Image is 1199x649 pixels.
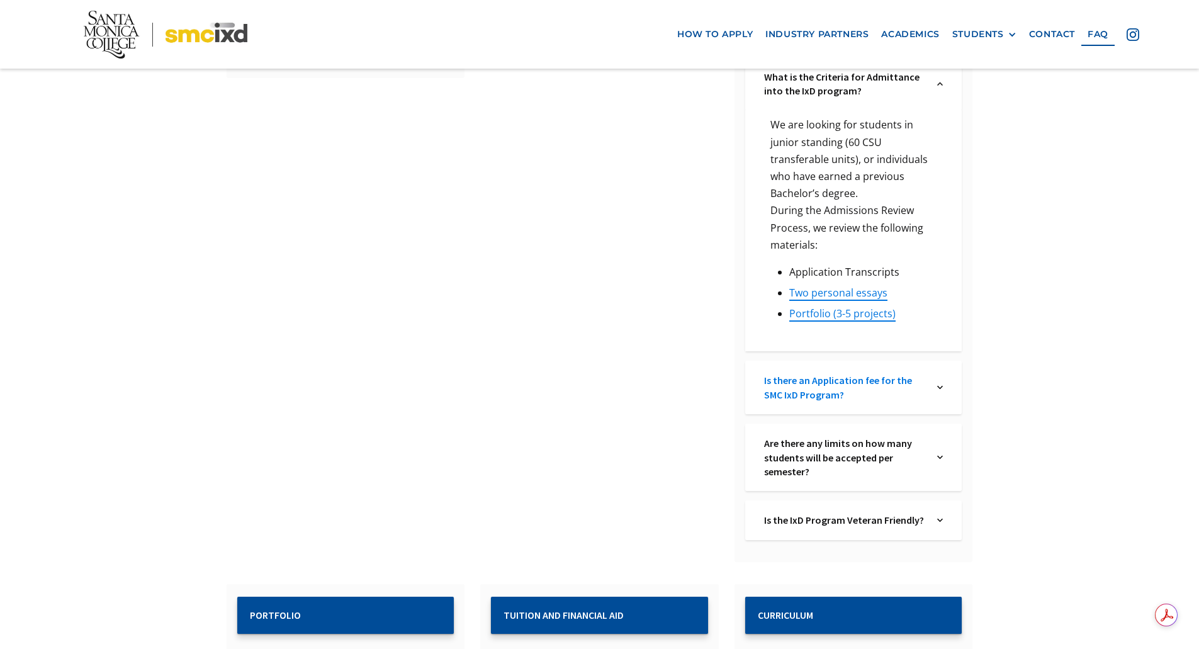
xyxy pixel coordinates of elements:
[758,609,949,621] h2: Curriculum
[875,23,945,46] a: Academics
[1081,23,1115,46] a: faq
[671,23,759,46] a: how to apply
[789,264,943,281] li: Application Transcripts
[952,29,1004,40] div: STUDENTS
[84,10,247,58] img: Santa Monica College - SMC IxD logo
[764,373,925,402] a: Is there an Application fee for the SMC IxD Program?
[250,609,441,621] h2: Portfolio
[504,609,695,621] h2: Tuition and Financial Aid
[759,23,875,46] a: industry partners
[764,116,943,202] p: We are looking for students in junior standing (60 CSU transferable units), or individuals who ha...
[764,436,925,478] a: Are there any limits on how many students will be accepted per semester?
[764,202,943,254] p: During the Admissions Review Process, we review the following materials:
[789,286,887,301] a: Two personal essays
[952,29,1016,40] div: STUDENTS
[1023,23,1081,46] a: contact
[764,513,925,527] a: Is the IxD Program Veteran Friendly?
[789,307,896,322] a: Portfolio (3-5 projects)
[764,70,925,98] a: What is the Criteria for Admittance into the IxD program?
[1127,28,1139,41] img: icon - instagram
